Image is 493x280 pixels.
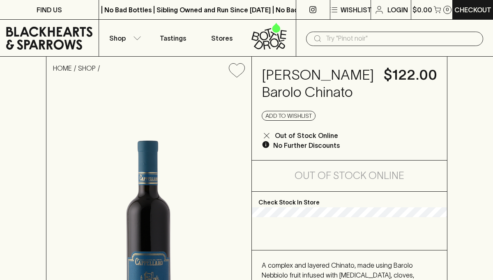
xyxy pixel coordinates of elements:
a: HOME [53,64,72,72]
button: Add to wishlist [262,111,316,121]
p: $0.00 [412,5,432,15]
a: Stores [198,20,247,56]
p: FIND US [37,5,62,15]
button: Shop [99,20,148,56]
p: Checkout [454,5,491,15]
p: Login [387,5,408,15]
a: Tastings [148,20,198,56]
h4: $122.00 [384,67,437,84]
h4: [PERSON_NAME] Barolo Chinato [262,67,374,101]
p: 0 [446,7,449,12]
button: Add to wishlist [226,60,248,81]
p: Wishlist [341,5,372,15]
a: SHOP [78,64,96,72]
h5: Out of Stock Online [295,169,404,182]
input: Try "Pinot noir" [326,32,477,45]
p: Out of Stock Online [275,131,338,140]
p: Stores [211,33,233,43]
p: Tastings [160,33,186,43]
p: Check Stock In Store [252,192,447,207]
p: Shop [109,33,126,43]
p: No Further Discounts [273,140,340,150]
